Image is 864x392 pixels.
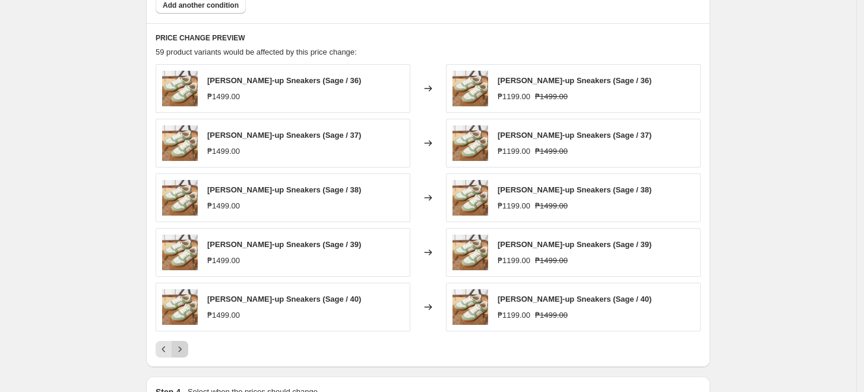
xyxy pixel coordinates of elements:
[535,200,568,212] strike: ₱1499.00
[162,180,198,216] img: Yarie_Sage_4_80x.jpg
[172,341,188,358] button: Next
[156,341,172,358] button: Previous
[207,146,240,157] div: ₱1499.00
[207,240,361,249] span: [PERSON_NAME]-up Sneakers (Sage / 39)
[535,255,568,267] strike: ₱1499.00
[207,255,240,267] div: ₱1499.00
[207,185,361,194] span: [PERSON_NAME]-up Sneakers (Sage / 38)
[498,255,530,267] div: ₱1199.00
[498,91,530,103] div: ₱1199.00
[156,33,701,43] h6: PRICE CHANGE PREVIEW
[207,76,361,85] span: [PERSON_NAME]-up Sneakers (Sage / 36)
[452,289,488,325] img: Yarie_Sage_4_80x.jpg
[207,200,240,212] div: ₱1499.00
[498,295,651,304] span: [PERSON_NAME]-up Sneakers (Sage / 40)
[535,146,568,157] strike: ₱1499.00
[207,295,361,304] span: [PERSON_NAME]-up Sneakers (Sage / 40)
[162,71,198,106] img: Yarie_Sage_4_80x.jpg
[207,309,240,321] div: ₱1499.00
[498,185,651,194] span: [PERSON_NAME]-up Sneakers (Sage / 38)
[498,76,651,85] span: [PERSON_NAME]-up Sneakers (Sage / 36)
[162,289,198,325] img: Yarie_Sage_4_80x.jpg
[156,48,357,56] span: 59 product variants would be affected by this price change:
[535,91,568,103] strike: ₱1499.00
[452,71,488,106] img: Yarie_Sage_4_80x.jpg
[207,91,240,103] div: ₱1499.00
[498,200,530,212] div: ₱1199.00
[452,235,488,270] img: Yarie_Sage_4_80x.jpg
[163,1,239,10] span: Add another condition
[156,341,188,358] nav: Pagination
[498,240,651,249] span: [PERSON_NAME]-up Sneakers (Sage / 39)
[498,131,651,140] span: [PERSON_NAME]-up Sneakers (Sage / 37)
[498,309,530,321] div: ₱1199.00
[162,235,198,270] img: Yarie_Sage_4_80x.jpg
[535,309,568,321] strike: ₱1499.00
[162,125,198,161] img: Yarie_Sage_4_80x.jpg
[498,146,530,157] div: ₱1199.00
[452,180,488,216] img: Yarie_Sage_4_80x.jpg
[452,125,488,161] img: Yarie_Sage_4_80x.jpg
[207,131,361,140] span: [PERSON_NAME]-up Sneakers (Sage / 37)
